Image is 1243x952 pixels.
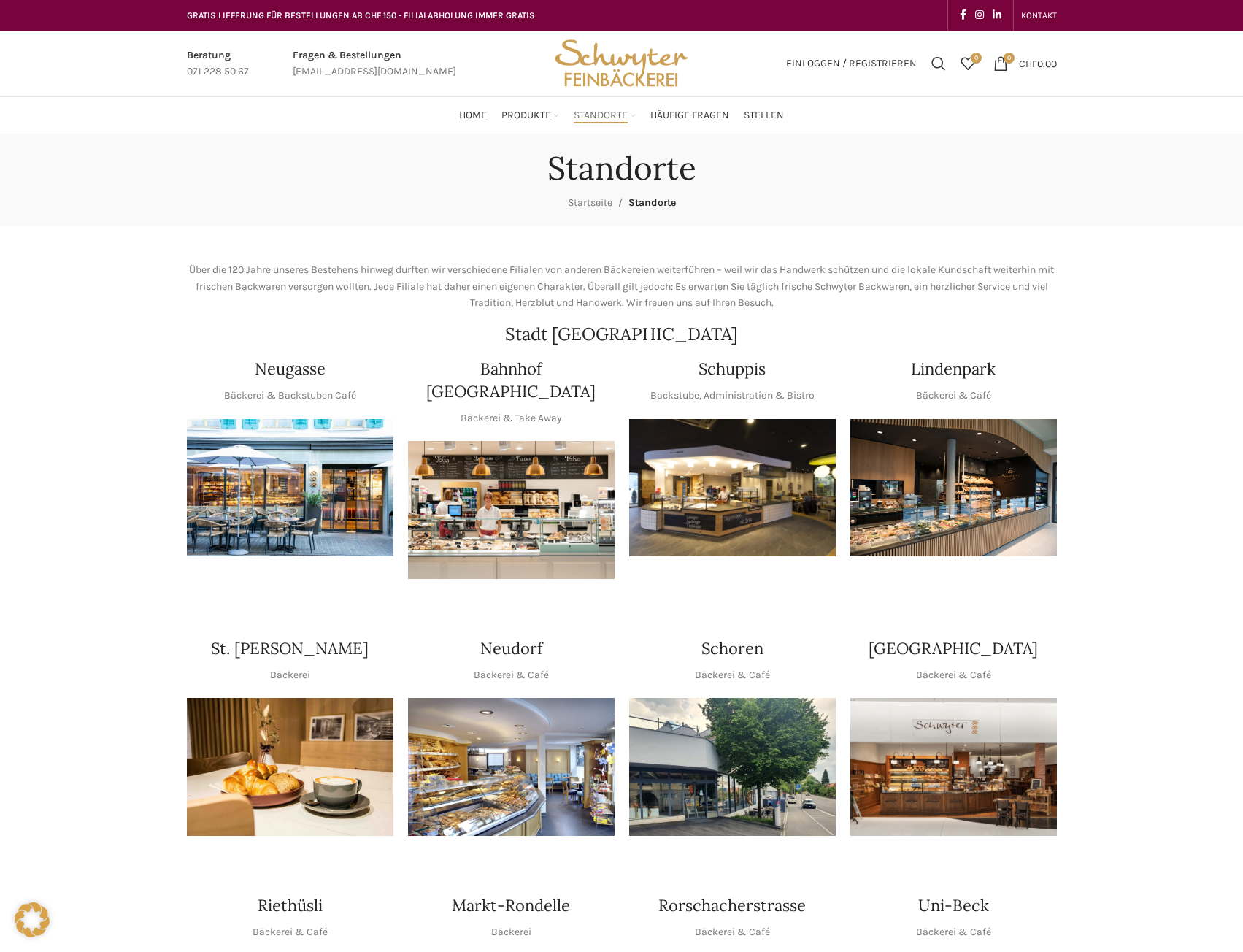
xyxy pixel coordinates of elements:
[187,326,1057,343] h2: Stadt [GEOGRAPHIC_DATA]
[1019,57,1037,69] span: CHF
[744,101,784,130] a: Stellen
[408,698,615,836] img: Neudorf_1
[850,698,1057,836] img: Schwyter-1800x900
[474,667,549,683] p: Bäckerei & Café
[955,5,971,26] a: Facebook social link
[568,196,612,209] a: Startseite
[258,894,323,917] h4: Riethüsli
[459,109,487,123] span: Home
[1021,1,1057,30] a: KONTAKT
[916,924,991,940] p: Bäckerei & Café
[1004,53,1015,64] span: 0
[461,410,562,426] p: Bäckerei & Take Away
[187,10,535,20] span: GRATIS LIEFERUNG FÜR BESTELLUNGEN AB CHF 150 - FILIALABHOLUNG IMMER GRATIS
[550,56,693,69] a: Site logo
[658,894,806,917] h4: Rorschacherstrasse
[695,924,770,940] p: Bäckerei & Café
[701,637,763,660] h4: Schoren
[953,49,982,78] a: 0
[480,637,542,660] h4: Neudorf
[744,109,784,123] span: Stellen
[953,49,982,78] div: Meine Wunschliste
[971,53,982,64] span: 0
[501,101,559,130] a: Produkte
[255,358,326,380] h4: Neugasse
[924,49,953,78] a: Suchen
[187,419,393,557] img: Neugasse
[253,924,328,940] p: Bäckerei & Café
[971,5,988,26] a: Instagram social link
[408,441,615,579] img: Bahnhof St. Gallen
[916,667,991,683] p: Bäckerei & Café
[850,419,1057,557] img: 017-e1571925257345
[1014,1,1064,30] div: Secondary navigation
[550,31,693,96] img: Bäckerei Schwyter
[695,667,770,683] p: Bäckerei & Café
[988,5,1006,26] a: Linkedin social link
[986,49,1064,78] a: 0 CHF0.00
[629,419,836,557] img: 150130-Schwyter-013
[1021,10,1057,20] span: KONTAKT
[916,388,991,404] p: Bäckerei & Café
[211,637,369,660] h4: St. [PERSON_NAME]
[547,149,696,188] h1: Standorte
[270,667,310,683] p: Bäckerei
[574,109,628,123] span: Standorte
[452,894,570,917] h4: Markt-Rondelle
[911,358,996,380] h4: Lindenpark
[650,109,729,123] span: Häufige Fragen
[180,101,1064,130] div: Main navigation
[650,101,729,130] a: Häufige Fragen
[779,49,924,78] a: Einloggen / Registrieren
[629,698,836,836] img: 0842cc03-b884-43c1-a0c9-0889ef9087d6 copy
[918,894,989,917] h4: Uni-Beck
[187,47,249,80] a: Infobox link
[187,698,393,836] img: schwyter-23
[224,388,356,404] p: Bäckerei & Backstuben Café
[650,388,815,404] p: Backstube, Administration & Bistro
[699,358,766,380] h4: Schuppis
[786,58,917,69] span: Einloggen / Registrieren
[501,109,551,123] span: Produkte
[628,196,676,209] span: Standorte
[491,924,531,940] p: Bäckerei
[408,358,615,403] h4: Bahnhof [GEOGRAPHIC_DATA]
[293,47,456,80] a: Infobox link
[574,101,636,130] a: Standorte
[187,262,1057,311] p: Über die 120 Jahre unseres Bestehens hinweg durften wir verschiedene Filialen von anderen Bäckere...
[869,637,1038,660] h4: [GEOGRAPHIC_DATA]
[1019,57,1057,69] bdi: 0.00
[459,101,487,130] a: Home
